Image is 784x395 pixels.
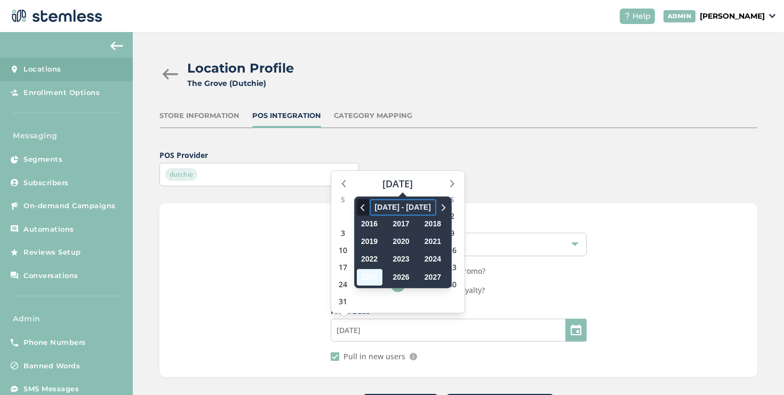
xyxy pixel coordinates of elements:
[335,260,350,275] span: Sunday, August 17, 2025
[443,194,461,208] div: S
[445,260,460,275] span: Saturday, August 23, 2025
[357,269,382,286] span: 2025
[624,13,630,19] img: icon-help-white-03924b79.svg
[352,194,370,208] div: M
[388,269,414,286] span: 2026
[23,178,69,188] span: Subscribers
[633,11,651,22] span: Help
[23,361,80,372] span: Banned Words
[23,247,81,258] span: Reviews Setup
[445,277,460,292] span: Saturday, August 30, 2025
[343,353,405,360] label: Pull in new users
[335,226,350,241] span: Sunday, August 3, 2025
[445,243,460,258] span: Saturday, August 16, 2025
[252,110,321,121] div: POS Integration
[357,216,382,232] span: 2016
[700,11,765,22] p: [PERSON_NAME]
[334,194,352,208] div: S
[334,110,412,121] div: Category Mapping
[420,251,445,267] span: 2024
[23,154,62,165] span: Segments
[23,337,86,348] span: Phone Numbers
[357,251,382,267] span: 2022
[388,216,414,232] span: 2017
[165,168,197,181] span: dutchie
[357,233,382,250] span: 2019
[388,233,414,250] span: 2020
[23,88,100,98] span: Enrollment Options
[9,5,102,27] img: logo-dark-0685b13c.svg
[187,59,294,78] h2: Location Profile
[420,269,445,286] span: 2027
[23,64,61,75] span: Locations
[335,294,350,309] span: Sunday, August 31, 2025
[335,277,350,292] span: Sunday, August 24, 2025
[663,10,696,22] div: ADMIN
[420,216,445,232] span: 2018
[731,344,784,395] iframe: Chat Widget
[382,176,413,191] div: [DATE]
[769,14,775,18] img: icon_down-arrow-small-66adaf34.svg
[23,201,116,211] span: On-demand Campaigns
[23,224,74,235] span: Automations
[370,199,436,216] span: [DATE] - [DATE]
[187,78,294,89] div: The Grove (Dutchie)
[420,233,445,250] span: 2021
[410,353,417,360] img: icon-info-236977d2.svg
[331,319,587,342] input: MM/DD/YYYY
[23,271,78,281] span: Conversations
[445,209,460,224] span: Saturday, August 2, 2025
[159,149,359,161] label: POS Provider
[159,110,239,121] div: Store Information
[89,242,110,263] img: glitter-stars-b7820f95.gif
[110,42,123,50] img: icon-arrow-back-accent-c549486e.svg
[23,384,79,394] span: SMS Messages
[388,251,414,267] span: 2023
[445,226,460,241] span: Saturday, August 9, 2025
[335,243,350,258] span: Sunday, August 10, 2025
